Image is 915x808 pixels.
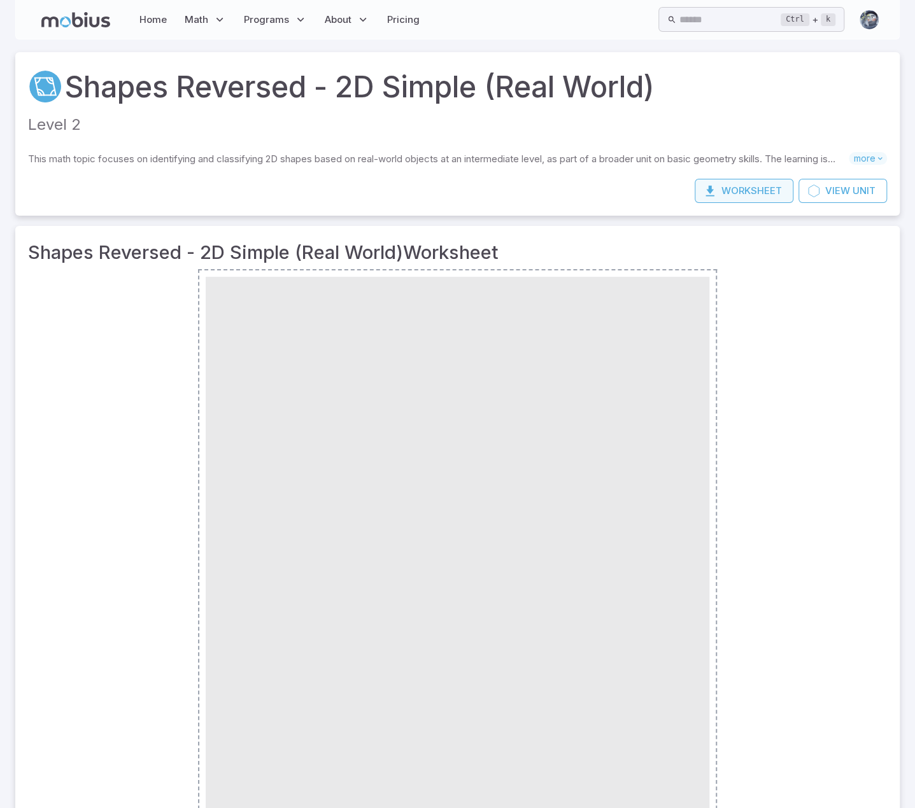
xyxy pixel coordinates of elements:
span: Math [185,13,208,27]
a: Pricing [383,5,423,34]
span: About [325,13,351,27]
span: Programs [244,13,289,27]
button: Worksheet [695,179,793,203]
span: View [825,184,850,198]
img: andrew.jpg [860,10,879,29]
div: + [781,12,835,27]
a: Shapes Reversed - 2D Simple (Real World) [65,65,655,108]
span: Unit [853,184,876,198]
p: This math topic focuses on identifying and classifying 2D shapes based on real-world objects at a... [28,152,849,166]
a: Shapes and Angles [28,69,62,104]
h3: Shapes Reversed - 2D Simple (Real World) Worksheet [28,239,887,267]
p: Level 2 [28,113,887,137]
a: Home [136,5,171,34]
kbd: Ctrl [781,13,809,26]
a: ViewUnit [798,179,887,203]
kbd: k [821,13,835,26]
